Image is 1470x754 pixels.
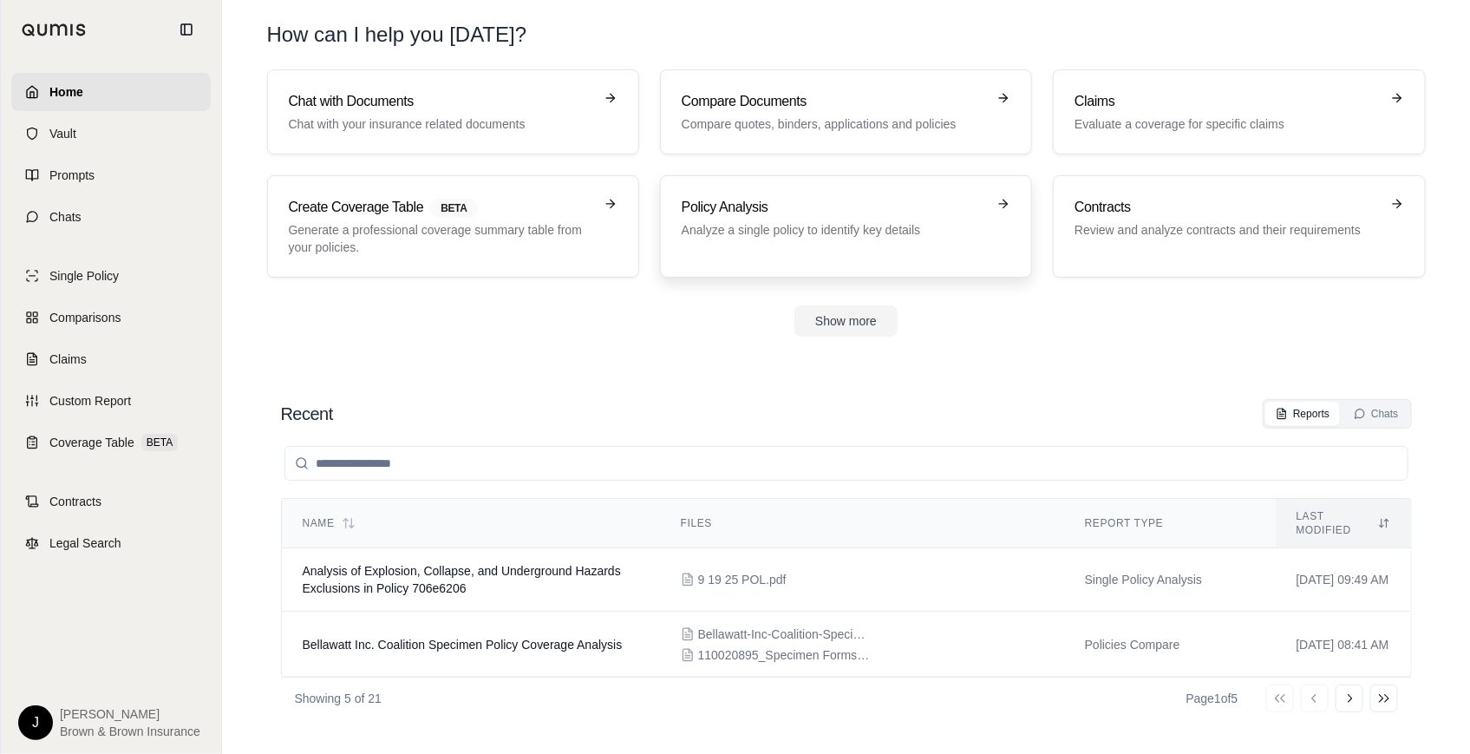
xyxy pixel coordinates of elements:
[173,16,200,43] button: Collapse sidebar
[267,69,639,154] a: Chat with DocumentsChat with your insurance related documents
[682,221,986,239] p: Analyze a single policy to identify key details
[1186,690,1238,707] div: Page 1 of 5
[267,21,527,49] h1: How can I help you [DATE]?
[660,69,1032,154] a: Compare DocumentsCompare quotes, binders, applications and policies
[1075,91,1379,112] h3: Claims
[698,626,872,643] span: Bellawatt-Inc-Coalition-Specimen-Policy-160069.pdf
[682,115,986,133] p: Compare quotes, binders, applications and policies
[11,524,211,562] a: Legal Search
[682,91,986,112] h3: Compare Documents
[11,340,211,378] a: Claims
[1075,221,1379,239] p: Review and analyze contracts and their requirements
[1276,612,1411,679] td: [DATE] 08:41 AM
[11,156,211,194] a: Prompts
[1265,402,1340,426] button: Reports
[60,723,200,740] span: Brown & Brown Insurance
[11,198,211,236] a: Chats
[1276,407,1330,421] div: Reports
[660,499,1064,548] th: Files
[11,382,211,420] a: Custom Report
[49,493,101,510] span: Contracts
[60,705,200,723] span: [PERSON_NAME]
[1276,548,1411,612] td: [DATE] 09:49 AM
[49,309,121,326] span: Comparisons
[1075,115,1379,133] p: Evaluate a coverage for specific claims
[289,91,593,112] h3: Chat with Documents
[303,564,621,595] span: Analysis of Explosion, Collapse, and Underground Hazards Exclusions in Policy 706e6206
[1053,69,1425,154] a: ClaimsEvaluate a coverage for specific claims
[1354,407,1398,421] div: Chats
[11,73,211,111] a: Home
[289,221,593,256] p: Generate a professional coverage summary table from your policies.
[49,392,131,410] span: Custom Report
[1053,175,1425,278] a: ContractsReview and analyze contracts and their requirements
[141,434,178,451] span: BETA
[11,298,211,337] a: Comparisons
[49,167,95,184] span: Prompts
[430,199,477,218] span: BETA
[11,482,211,521] a: Contracts
[698,646,872,664] span: 110020895_Specimen Forms.pdf
[303,638,623,652] span: Bellawatt Inc. Coalition Specimen Policy Coverage Analysis
[1343,402,1408,426] button: Chats
[295,690,382,707] p: Showing 5 of 21
[289,115,593,133] p: Chat with your insurance related documents
[660,175,1032,278] a: Policy AnalysisAnalyze a single policy to identify key details
[11,423,211,462] a: Coverage TableBETA
[1297,509,1390,537] div: Last modified
[1064,612,1276,679] td: Policies Compare
[267,175,639,278] a: Create Coverage TableBETAGenerate a professional coverage summary table from your policies.
[49,534,121,552] span: Legal Search
[49,267,119,285] span: Single Policy
[682,197,986,218] h3: Policy Analysis
[18,705,53,740] div: J
[49,351,87,368] span: Claims
[22,23,87,36] img: Qumis Logo
[303,516,639,530] div: Name
[49,434,134,451] span: Coverage Table
[1064,548,1276,612] td: Single Policy Analysis
[1064,499,1276,548] th: Report Type
[698,571,787,588] span: 9 19 25 POL.pdf
[289,197,593,218] h3: Create Coverage Table
[11,257,211,295] a: Single Policy
[49,208,82,226] span: Chats
[11,115,211,153] a: Vault
[281,402,333,426] h2: Recent
[794,305,898,337] button: Show more
[49,125,76,142] span: Vault
[1075,197,1379,218] h3: Contracts
[49,83,83,101] span: Home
